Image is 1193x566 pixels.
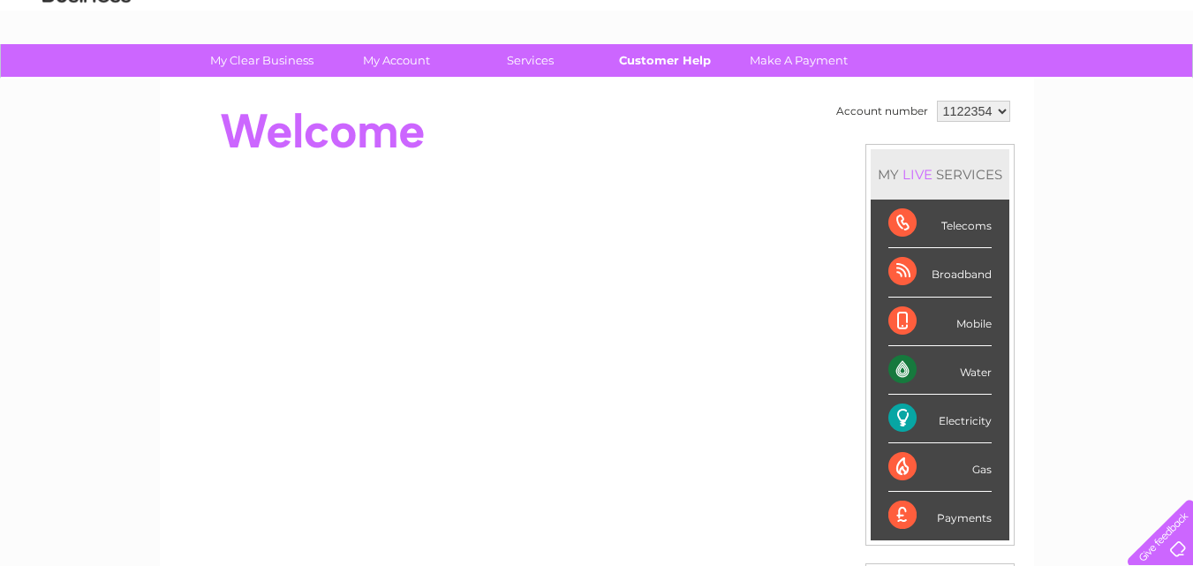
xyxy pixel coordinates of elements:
div: Mobile [888,298,992,346]
a: Customer Help [592,44,737,77]
a: Blog [1039,75,1065,88]
div: Gas [888,443,992,492]
a: My Account [323,44,469,77]
a: Contact [1076,75,1119,88]
a: Log out [1135,75,1176,88]
td: Account number [832,96,933,126]
div: MY SERVICES [871,149,1009,200]
div: Broadband [888,248,992,297]
a: Telecoms [976,75,1029,88]
a: My Clear Business [189,44,335,77]
div: Payments [888,492,992,540]
a: Energy [926,75,965,88]
a: 0333 014 3131 [860,9,982,31]
img: logo.png [42,46,132,100]
div: Telecoms [888,200,992,248]
a: Make A Payment [726,44,872,77]
div: Water [888,346,992,395]
div: Clear Business is a trading name of Verastar Limited (registered in [GEOGRAPHIC_DATA] No. 3667643... [180,10,1015,86]
div: Electricity [888,395,992,443]
a: Water [882,75,916,88]
div: LIVE [899,166,936,183]
a: Services [457,44,603,77]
